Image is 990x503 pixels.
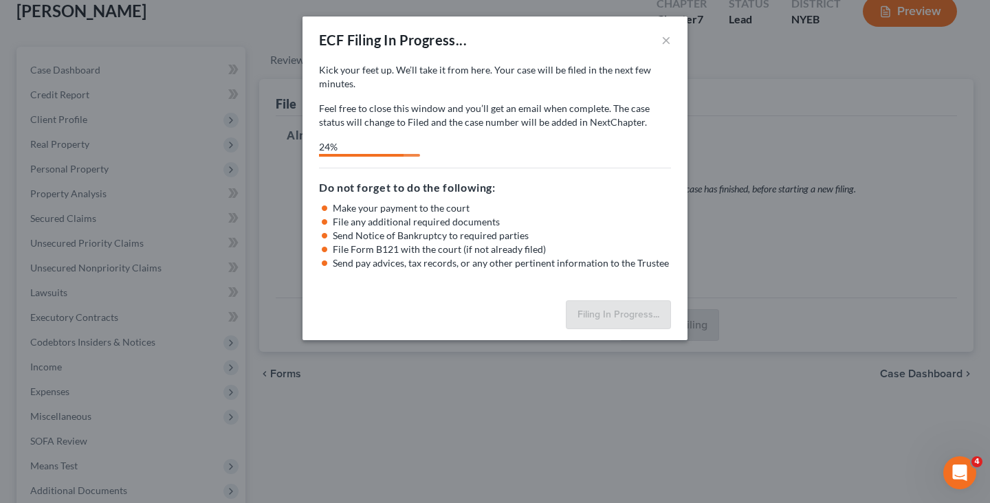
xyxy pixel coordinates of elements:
[333,201,671,215] li: Make your payment to the court
[943,456,976,489] iframe: Intercom live chat
[333,215,671,229] li: File any additional required documents
[319,179,671,196] h5: Do not forget to do the following:
[319,30,467,49] div: ECF Filing In Progress...
[971,456,982,467] span: 4
[319,102,671,129] p: Feel free to close this window and you’ll get an email when complete. The case status will change...
[333,256,671,270] li: Send pay advices, tax records, or any other pertinent information to the Trustee
[661,32,671,48] button: ×
[566,300,671,329] button: Filing In Progress...
[333,229,671,243] li: Send Notice of Bankruptcy to required parties
[319,140,404,154] div: 24%
[319,63,671,91] p: Kick your feet up. We’ll take it from here. Your case will be filed in the next few minutes.
[333,243,671,256] li: File Form B121 with the court (if not already filed)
